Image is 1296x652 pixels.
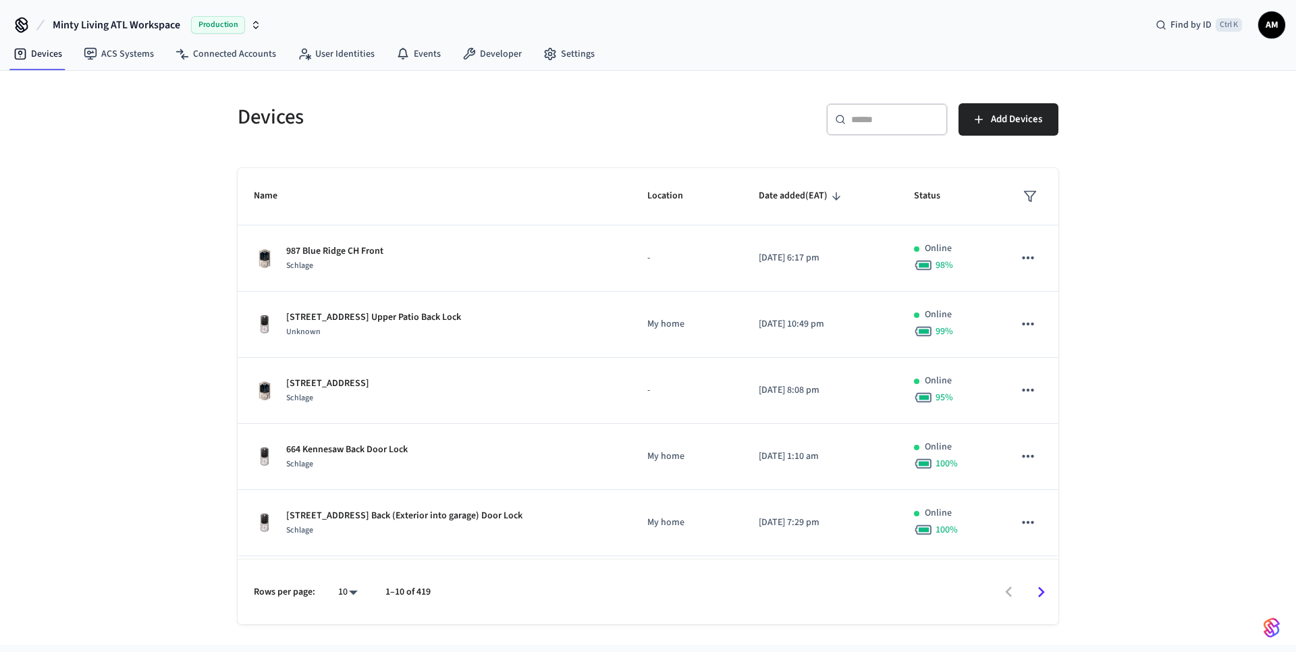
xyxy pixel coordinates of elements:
span: Schlage [286,458,313,470]
p: 987 Blue Ridge CH Front [286,244,383,259]
p: 1–10 of 419 [385,585,431,599]
span: Find by ID [1170,18,1212,32]
a: ACS Systems [73,42,165,66]
p: [DATE] 1:10 am [759,450,882,464]
p: My home [647,317,727,331]
img: Yale Assure Touchscreen Wifi Smart Lock, Satin Nickel, Front [254,512,275,534]
p: Online [925,440,952,454]
span: Ctrl K [1216,18,1242,32]
p: Online [925,242,952,256]
button: AM [1258,11,1285,38]
p: [DATE] 7:29 pm [759,516,882,530]
button: Go to next page [1025,576,1057,608]
a: User Identities [287,42,385,66]
button: Add Devices [959,103,1058,136]
a: Settings [533,42,605,66]
span: 100 % [936,523,958,537]
img: Yale Assure Touchscreen Wifi Smart Lock, Satin Nickel, Front [254,314,275,335]
p: Online [925,374,952,388]
span: 98 % [936,259,953,272]
p: [STREET_ADDRESS] Back (Exterior into garage) Door Lock [286,509,522,523]
h5: Devices [238,103,640,131]
span: Production [191,16,245,34]
img: Yale Assure Touchscreen Wifi Smart Lock, Satin Nickel, Front [254,446,275,468]
p: [STREET_ADDRESS] [286,377,369,391]
span: Minty Living ATL Workspace [53,17,180,33]
img: SeamLogoGradient.69752ec5.svg [1264,617,1280,639]
div: Find by IDCtrl K [1145,13,1253,37]
p: [DATE] 6:17 pm [759,251,882,265]
span: AM [1260,13,1284,37]
span: Add Devices [991,111,1042,128]
span: Location [647,186,701,207]
div: 10 [331,582,364,602]
p: Online [925,308,952,322]
img: Schlage Sense Smart Deadbolt with Camelot Trim, Front [254,248,275,269]
p: [STREET_ADDRESS] Upper Patio Back Lock [286,310,461,325]
a: Connected Accounts [165,42,287,66]
span: Schlage [286,392,313,404]
span: 100 % [936,457,958,470]
span: Schlage [286,260,313,271]
span: Status [914,186,958,207]
span: 99 % [936,325,953,338]
p: [DATE] 8:08 pm [759,383,882,398]
p: - [647,383,727,398]
p: [DATE] 10:49 pm [759,317,882,331]
a: Devices [3,42,73,66]
img: Schlage Sense Smart Deadbolt with Camelot Trim, Front [254,380,275,402]
span: Date added(EAT) [759,186,845,207]
p: My home [647,516,727,530]
p: Rows per page: [254,585,315,599]
span: Schlage [286,524,313,536]
span: 95 % [936,391,953,404]
a: Developer [452,42,533,66]
span: Unknown [286,326,321,337]
a: Events [385,42,452,66]
p: - [647,251,727,265]
span: Name [254,186,295,207]
p: My home [647,450,727,464]
p: 664 Kennesaw Back Door Lock [286,443,408,457]
p: Online [925,506,952,520]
